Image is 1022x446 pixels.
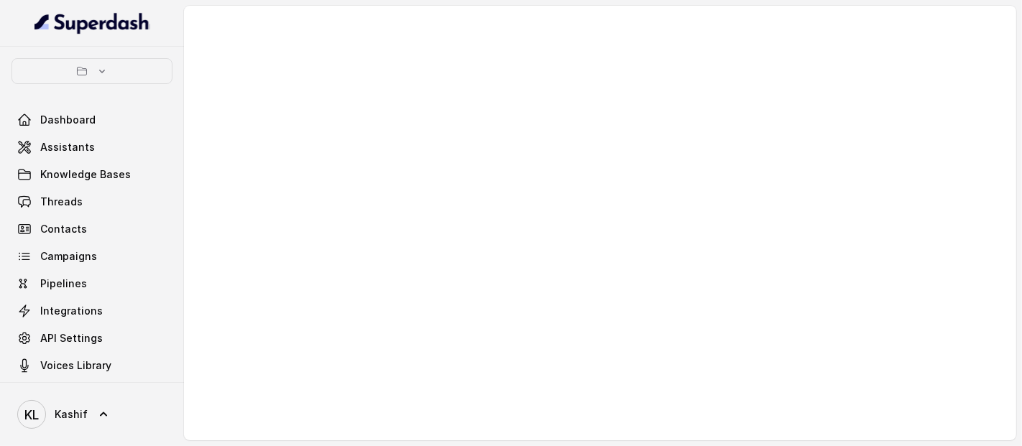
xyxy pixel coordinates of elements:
span: Integrations [40,304,103,318]
a: Kashif [11,394,172,435]
span: Threads [40,195,83,209]
a: Integrations [11,298,172,324]
a: Threads [11,189,172,215]
span: Campaigns [40,249,97,264]
a: Campaigns [11,243,172,269]
a: Pipelines [11,271,172,297]
a: Knowledge Bases [11,162,172,187]
a: Assistants [11,134,172,160]
span: Voices Library [40,358,111,373]
span: API Settings [40,331,103,345]
img: light.svg [34,11,150,34]
span: Kashif [55,407,88,422]
span: Assistants [40,140,95,154]
a: Contacts [11,216,172,242]
text: KL [24,407,39,422]
span: Pipelines [40,277,87,291]
span: Contacts [40,222,87,236]
span: Knowledge Bases [40,167,131,182]
span: Dashboard [40,113,96,127]
a: API Settings [11,325,172,351]
a: Voices Library [11,353,172,378]
a: Dashboard [11,107,172,133]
